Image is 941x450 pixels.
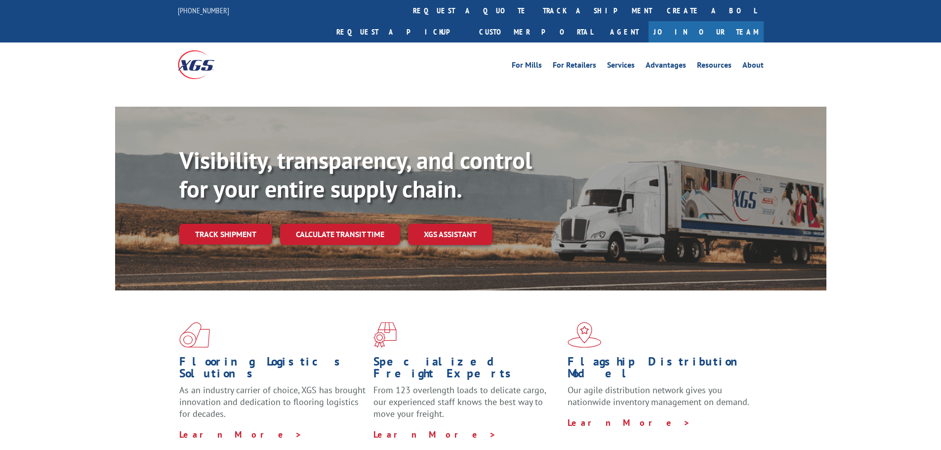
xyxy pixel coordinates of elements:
[646,61,686,72] a: Advantages
[553,61,596,72] a: For Retailers
[408,224,492,245] a: XGS ASSISTANT
[373,356,560,384] h1: Specialized Freight Experts
[179,322,210,348] img: xgs-icon-total-supply-chain-intelligence-red
[178,5,229,15] a: [PHONE_NUMBER]
[512,61,542,72] a: For Mills
[179,429,302,440] a: Learn More >
[179,224,272,245] a: Track shipment
[179,384,366,419] span: As an industry carrier of choice, XGS has brought innovation and dedication to flooring logistics...
[568,356,754,384] h1: Flagship Distribution Model
[179,356,366,384] h1: Flooring Logistics Solutions
[600,21,649,42] a: Agent
[607,61,635,72] a: Services
[329,21,472,42] a: Request a pickup
[373,429,496,440] a: Learn More >
[280,224,400,245] a: Calculate transit time
[373,322,397,348] img: xgs-icon-focused-on-flooring-red
[568,322,602,348] img: xgs-icon-flagship-distribution-model-red
[179,145,532,204] b: Visibility, transparency, and control for your entire supply chain.
[472,21,600,42] a: Customer Portal
[697,61,732,72] a: Resources
[568,384,749,408] span: Our agile distribution network gives you nationwide inventory management on demand.
[742,61,764,72] a: About
[373,384,560,428] p: From 123 overlength loads to delicate cargo, our experienced staff knows the best way to move you...
[568,417,691,428] a: Learn More >
[649,21,764,42] a: Join Our Team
